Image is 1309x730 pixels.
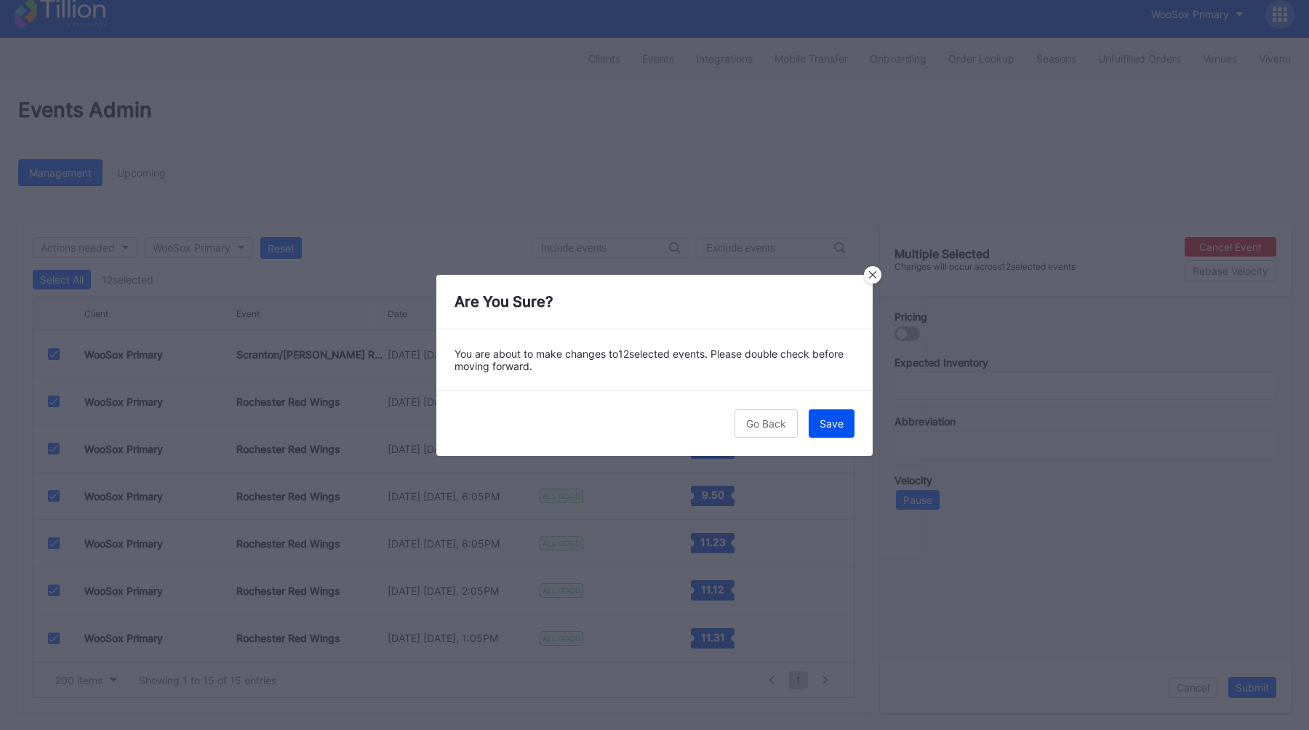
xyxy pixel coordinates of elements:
[746,417,786,430] div: Go Back
[820,417,844,430] div: Save
[436,329,873,390] div: You are about to make changes to 12 selected events. Please double check before moving forward.
[734,409,798,438] button: Go Back
[436,275,873,329] div: Are You Sure?
[809,409,854,438] button: Save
